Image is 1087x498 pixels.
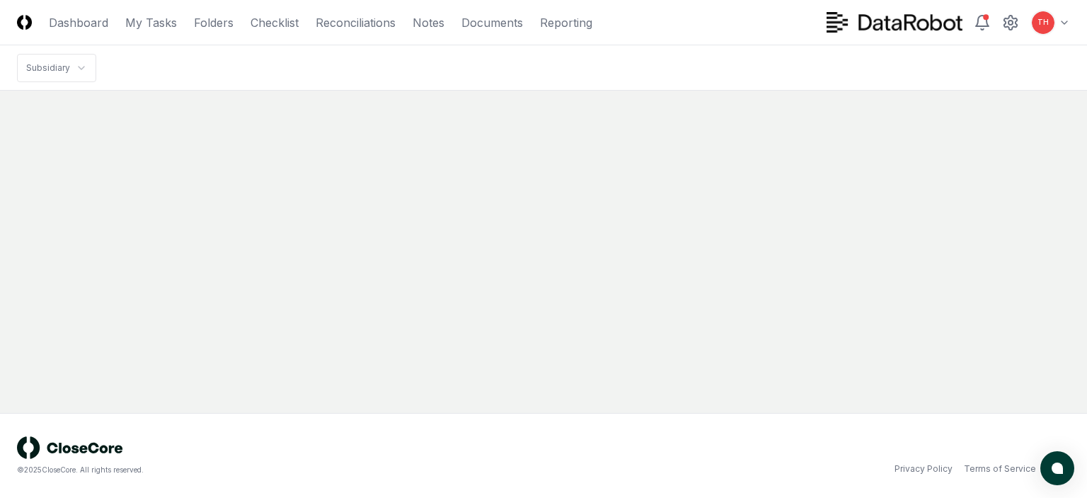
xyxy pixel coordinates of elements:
a: Dashboard [49,14,108,31]
a: Reporting [540,14,592,31]
img: logo [17,436,123,459]
a: Documents [461,14,523,31]
div: Subsidiary [26,62,70,74]
img: DataRobot logo [827,12,962,33]
a: Privacy Policy [895,463,953,475]
a: Checklist [251,14,299,31]
a: My Tasks [125,14,177,31]
div: © 2025 CloseCore. All rights reserved. [17,465,543,475]
img: Logo [17,15,32,30]
a: Reconciliations [316,14,396,31]
nav: breadcrumb [17,54,96,82]
a: Notes [413,14,444,31]
button: atlas-launcher [1040,451,1074,485]
a: Terms of Service [964,463,1036,475]
span: TH [1037,17,1049,28]
button: TH [1030,10,1056,35]
a: Folders [194,14,234,31]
